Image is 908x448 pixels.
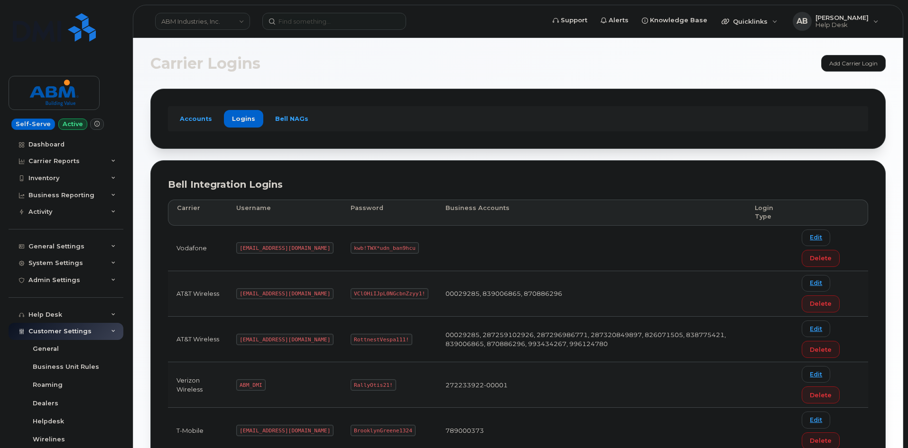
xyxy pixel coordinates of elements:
[810,254,832,263] span: Delete
[810,299,832,308] span: Delete
[168,226,228,271] td: Vodafone
[236,334,334,345] code: [EMAIL_ADDRESS][DOMAIN_NAME]
[172,110,220,127] a: Accounts
[236,379,265,391] code: ABM_DMI
[802,295,840,312] button: Delete
[802,229,830,246] a: Edit
[802,341,840,358] button: Delete
[342,200,437,226] th: Password
[150,56,260,71] span: Carrier Logins
[437,317,746,362] td: 00029285, 287259102926, 287296986771, 287320849897, 826071505, 838775421, 839006865, 870886296, 9...
[802,275,830,292] a: Edit
[802,366,830,383] a: Edit
[802,250,840,267] button: Delete
[351,379,396,391] code: RallyOtis21!
[351,425,415,436] code: BrooklynGreene1324
[437,271,746,317] td: 00029285, 839006865, 870886296
[437,200,746,226] th: Business Accounts
[236,288,334,300] code: [EMAIL_ADDRESS][DOMAIN_NAME]
[810,436,832,445] span: Delete
[168,178,868,192] div: Bell Integration Logins
[168,200,228,226] th: Carrier
[224,110,263,127] a: Logins
[351,288,428,300] code: VClOHiIJpL0NGcbnZzyy1!
[168,317,228,362] td: AT&T Wireless
[267,110,316,127] a: Bell NAGs
[802,386,840,403] button: Delete
[821,55,886,72] a: Add Carrier Login
[168,271,228,317] td: AT&T Wireless
[236,425,334,436] code: [EMAIL_ADDRESS][DOMAIN_NAME]
[236,242,334,254] code: [EMAIL_ADDRESS][DOMAIN_NAME]
[810,345,832,354] span: Delete
[746,200,793,226] th: Login Type
[168,362,228,408] td: Verizon Wireless
[351,334,412,345] code: RottnestVespa111!
[351,242,418,254] code: kwb!TWX*udn_ban9hcu
[802,320,830,337] a: Edit
[810,391,832,400] span: Delete
[437,362,746,408] td: 272233922-00001
[802,411,830,428] a: Edit
[228,200,342,226] th: Username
